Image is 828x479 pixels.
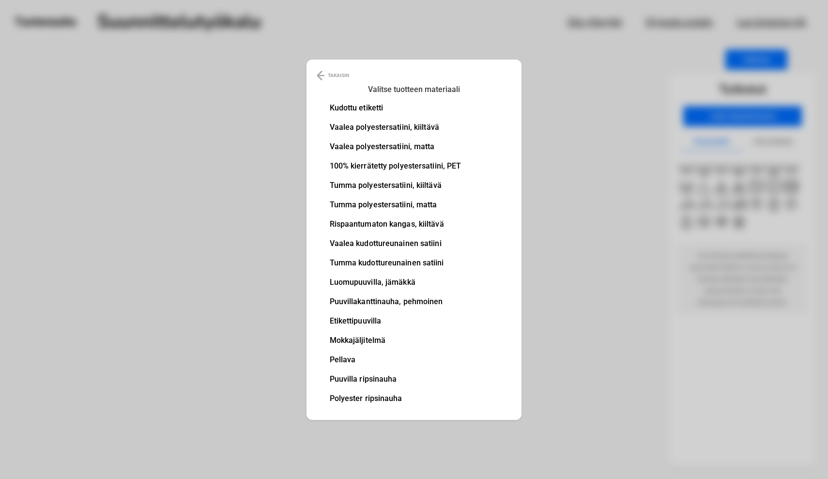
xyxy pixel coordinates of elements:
li: Kudottu etiketti [330,104,461,112]
li: Puuvilla ripsinauha [330,375,461,383]
li: Polyester ripsinauha [330,395,461,402]
li: Rispaantumaton kangas, kiiltävä [330,220,461,228]
li: Vaalea polyestersatiini, matta [330,143,461,151]
img: Back [317,70,324,81]
li: Vaalea polyestersatiini, kiiltävä [330,124,461,131]
li: Tumma polyestersatiini, matta [330,201,461,209]
li: Mokkajäljitelmä [330,337,461,344]
li: 100% kierrätetty polyestersatiini, PET [330,162,461,170]
h3: Valitse tuotteen materiaali [336,83,492,96]
li: Puuvillakanttinauha, pehmoinen [330,298,461,306]
li: Pellava [330,356,461,364]
li: Luomupuuvilla, jämäkkä [330,278,461,286]
li: Tumma kudottureunainen satiini [330,259,461,267]
p: TAKAISIN [328,70,349,81]
li: Etikettipuuvilla [330,317,461,325]
li: Tumma polyestersatiini, kiiltävä [330,182,461,189]
li: Vaalea kudottureunainen satiini [330,240,461,247]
